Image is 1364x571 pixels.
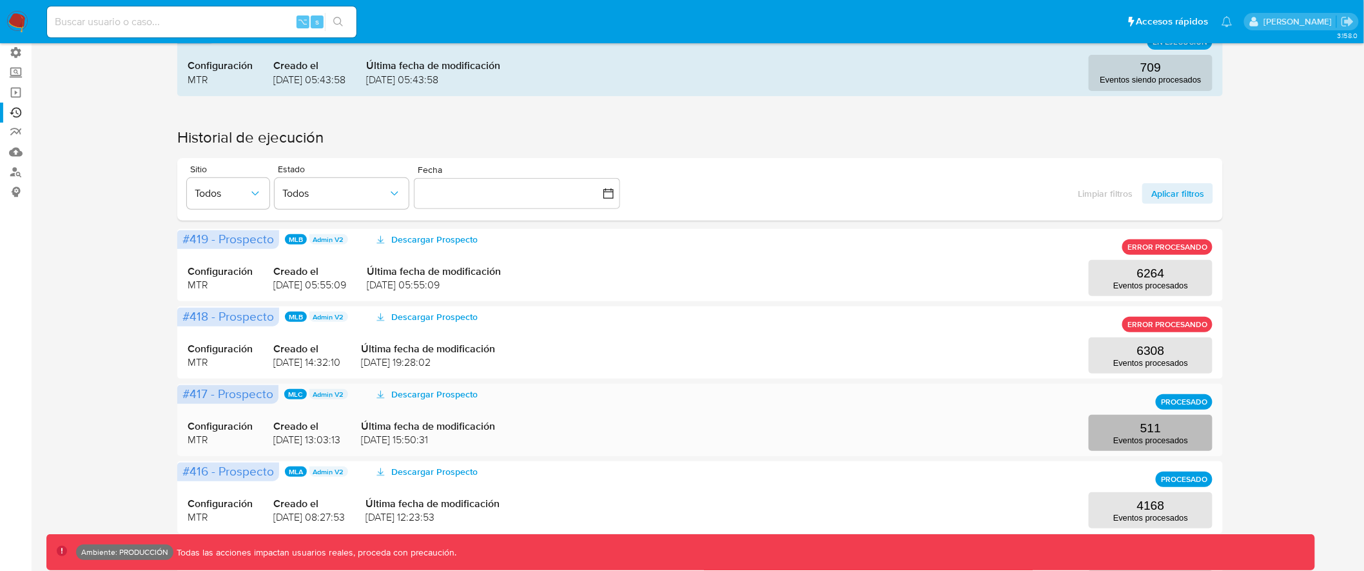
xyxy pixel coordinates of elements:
span: s [315,15,319,28]
p: Ambiente: PRODUCCIÓN [81,550,168,555]
p: Todas las acciones impactan usuarios reales, proceda con precaución. [173,546,457,559]
span: Accesos rápidos [1136,15,1209,28]
span: ⌥ [298,15,307,28]
a: Salir [1341,15,1354,28]
input: Buscar usuario o caso... [47,14,356,30]
button: search-icon [325,13,351,31]
a: Notificaciones [1222,16,1232,27]
span: 3.158.0 [1337,30,1358,41]
p: diego.assum@mercadolibre.com [1263,15,1336,28]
